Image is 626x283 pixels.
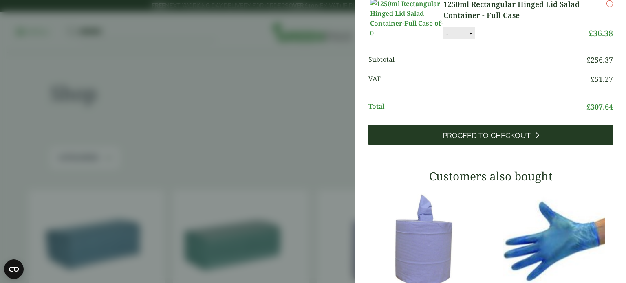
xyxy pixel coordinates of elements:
[368,101,586,112] span: Total
[368,74,591,85] span: VAT
[368,169,613,183] h3: Customers also bought
[368,55,586,66] span: Subtotal
[444,30,450,37] button: -
[586,102,591,112] span: £
[443,131,531,140] span: Proceed to Checkout
[591,74,613,84] bdi: 51.27
[368,125,613,145] a: Proceed to Checkout
[586,102,613,112] bdi: 307.64
[586,55,613,65] bdi: 256.37
[586,55,591,65] span: £
[467,30,475,37] button: +
[589,28,613,39] bdi: 36.38
[4,259,24,279] button: Open CMP widget
[591,74,595,84] span: £
[589,28,593,39] span: £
